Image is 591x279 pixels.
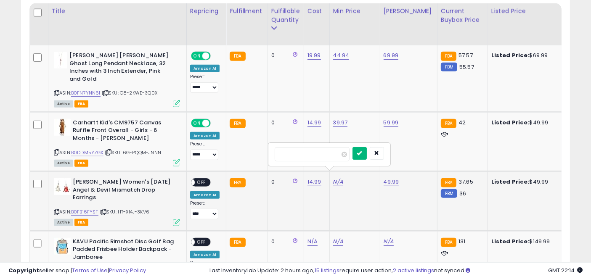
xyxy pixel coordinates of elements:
[54,178,71,195] img: 4167ppXr7tL._SL40_.jpg
[307,237,318,246] a: N/A
[491,119,561,126] div: $49.99
[8,266,39,274] strong: Copyright
[307,178,321,186] a: 14.99
[192,119,202,126] span: ON
[441,7,484,24] div: Current Buybox Price
[271,178,297,186] div: 0
[333,7,376,16] div: Min Price
[271,52,297,59] div: 0
[54,52,67,68] img: 21cRzkKG2BL._SL40_.jpg
[54,178,180,225] div: ASIN:
[74,160,89,167] span: FBA
[190,200,220,219] div: Preset:
[384,51,399,60] a: 69.99
[333,237,343,246] a: N/A
[307,51,321,60] a: 19.99
[384,237,394,246] a: N/A
[190,251,220,258] div: Amazon AI
[190,7,223,16] div: Repricing
[491,118,530,126] b: Listed Price:
[72,266,108,274] a: Terms of Use
[69,52,172,85] b: [PERSON_NAME] [PERSON_NAME] Ghost Long Pendant Necklace, 32 Inches with 3 Inch Extender, Pink and...
[190,132,220,139] div: Amazon AI
[195,238,208,245] span: OFF
[230,119,245,128] small: FBA
[230,238,245,247] small: FBA
[491,178,561,186] div: $49.99
[271,119,297,126] div: 0
[441,178,456,187] small: FBA
[384,7,434,16] div: [PERSON_NAME]
[209,119,223,126] span: OFF
[230,178,245,187] small: FBA
[441,189,457,198] small: FBM
[384,118,399,127] a: 59.99
[548,266,583,274] span: 2025-10-13 22:14 GMT
[71,149,103,156] a: B0DDM5YZGX
[192,53,202,60] span: ON
[458,118,466,126] span: 42
[315,266,339,274] a: 15 listings
[54,160,73,167] span: All listings currently available for purchase on Amazon
[491,52,561,59] div: $69.99
[459,63,474,71] span: 55.57
[458,178,473,186] span: 37.65
[271,7,300,24] div: Fulfillable Quantity
[384,178,399,186] a: 49.99
[190,65,220,72] div: Amazon AI
[491,7,564,16] div: Listed Price
[307,118,321,127] a: 14.99
[100,208,149,215] span: | SKU: HT-X14J-3KV6
[54,52,180,106] div: ASIN:
[491,51,530,59] b: Listed Price:
[71,208,98,216] a: B0FB16FYSF
[441,119,456,128] small: FBA
[393,266,434,274] a: 2 active listings
[209,53,223,60] span: OFF
[333,118,348,127] a: 39.97
[54,119,180,166] div: ASIN:
[333,51,350,60] a: 44.94
[109,266,146,274] a: Privacy Policy
[71,89,101,97] a: B0FN7YNN61
[54,119,71,136] img: 31QHZ5y8NDL._SL40_.jpg
[230,7,264,16] div: Fulfillment
[491,238,561,245] div: $149.99
[52,7,183,16] div: Title
[190,191,220,199] div: Amazon AI
[230,52,245,61] small: FBA
[458,51,473,59] span: 57.57
[73,238,175,263] b: KAVU Pacific Rimshot Disc Golf Bag Padded Frisbee Holder Backpack - Jamboree
[8,267,146,275] div: seller snap | |
[491,237,530,245] b: Listed Price:
[459,190,466,197] span: 36
[74,219,89,226] span: FBA
[491,178,530,186] b: Listed Price:
[333,178,343,186] a: N/A
[102,89,157,96] span: | SKU: O8-2KWE-3Q0X
[190,74,220,92] div: Preset:
[73,119,175,145] b: Carhartt Kid's CM9757 Canvas Ruffle Front Overall - Girls - 6 Months - [PERSON_NAME]
[54,100,73,108] span: All listings currently available for purchase on Amazon
[105,149,161,156] span: | SKU: 6G-PQQM-JNNN
[74,100,89,108] span: FBA
[271,238,297,245] div: 0
[441,52,456,61] small: FBA
[195,179,208,186] span: OFF
[458,237,465,245] span: 131
[307,7,326,16] div: Cost
[190,141,220,160] div: Preset:
[73,178,175,204] b: [PERSON_NAME] Women's [DATE] Angel & Devil Mismatch Drop Earrings
[441,63,457,71] small: FBM
[54,219,73,226] span: All listings currently available for purchase on Amazon
[441,238,456,247] small: FBA
[54,238,71,255] img: 41OGzMzmqGL._SL40_.jpg
[209,267,583,275] div: Last InventoryLab Update: 2 hours ago, require user action, not synced.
